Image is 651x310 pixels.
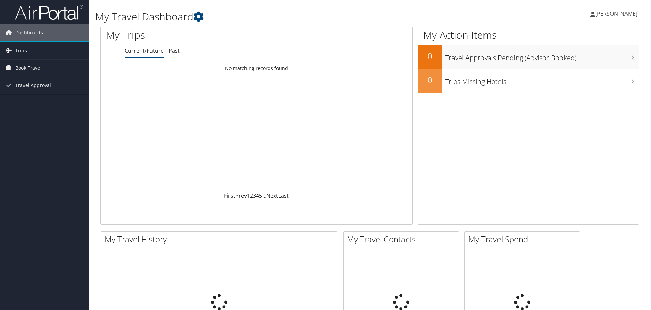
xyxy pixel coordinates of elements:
a: Last [278,192,289,199]
h2: My Travel Spend [468,233,580,245]
a: 2 [250,192,253,199]
a: 5 [259,192,262,199]
a: 4 [256,192,259,199]
span: Book Travel [15,60,42,77]
td: No matching records found [101,62,412,75]
a: Next [266,192,278,199]
a: Past [169,47,180,54]
a: Prev [235,192,247,199]
a: [PERSON_NAME] [590,3,644,24]
span: … [262,192,266,199]
h2: 0 [418,50,442,62]
h2: My Travel Contacts [347,233,459,245]
a: 1 [247,192,250,199]
h3: Trips Missing Hotels [445,74,639,86]
a: 0Trips Missing Hotels [418,69,639,93]
h1: My Travel Dashboard [95,10,461,24]
a: 3 [253,192,256,199]
span: Travel Approval [15,77,51,94]
h2: My Travel History [105,233,337,245]
a: First [224,192,235,199]
a: 0Travel Approvals Pending (Advisor Booked) [418,45,639,69]
h1: My Action Items [418,28,639,42]
h3: Travel Approvals Pending (Advisor Booked) [445,50,639,63]
h1: My Trips [106,28,277,42]
span: Trips [15,42,27,59]
img: airportal-logo.png [15,4,83,20]
a: Current/Future [125,47,164,54]
span: [PERSON_NAME] [595,10,637,17]
span: Dashboards [15,24,43,41]
h2: 0 [418,74,442,86]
